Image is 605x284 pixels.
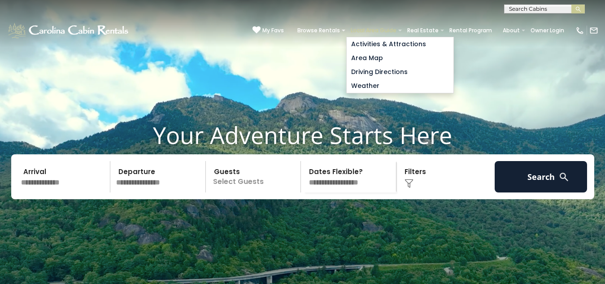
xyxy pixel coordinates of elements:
a: Activities & Attractions [347,37,453,51]
span: My Favs [262,26,284,35]
a: Local Area Guide [346,24,401,37]
p: Select Guests [209,161,301,192]
a: Rental Program [445,24,496,37]
a: Weather [347,79,453,93]
h1: Your Adventure Starts Here [7,121,598,149]
img: White-1-1-2.png [7,22,131,39]
img: search-regular-white.png [558,171,570,183]
a: Owner Login [526,24,569,37]
img: phone-regular-white.png [575,26,584,35]
img: filter--v1.png [405,179,413,188]
a: Real Estate [403,24,443,37]
a: Area Map [347,51,453,65]
img: mail-regular-white.png [589,26,598,35]
a: Browse Rentals [293,24,344,37]
a: About [498,24,524,37]
a: My Favs [252,26,284,35]
a: Driving Directions [347,65,453,79]
button: Search [495,161,588,192]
